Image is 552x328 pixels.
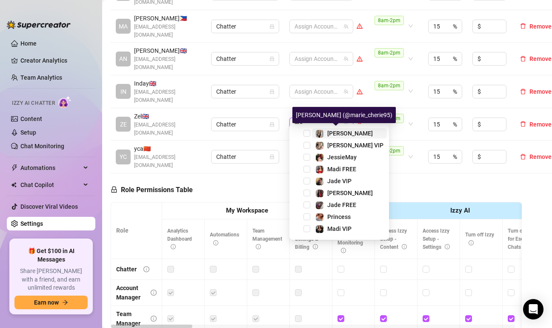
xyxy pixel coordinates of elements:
[303,213,310,220] span: Select tree node
[303,142,310,149] span: Select tree node
[20,115,42,122] a: Content
[327,154,357,161] span: JessieMay
[520,121,526,127] span: delete
[523,299,543,319] div: Open Intercom Messenger
[20,203,78,210] a: Discover Viral Videos
[529,121,552,128] span: Remove
[343,24,349,29] span: team
[337,224,368,254] span: Access Izzy - Chat Monitoring
[216,118,274,131] span: Chatter
[520,23,526,29] span: delete
[111,202,162,259] th: Role
[529,55,552,62] span: Remove
[529,23,552,30] span: Remove
[11,164,18,171] span: thunderbolt
[120,120,127,129] span: ZE
[116,283,144,302] div: Account Manager
[357,89,363,95] span: warning
[423,228,450,250] span: Access Izzy Setup - Settings
[11,182,17,188] img: Chat Copilot
[327,142,383,149] span: [PERSON_NAME] VIP
[520,56,526,62] span: delete
[520,89,526,95] span: delete
[151,316,157,322] span: info-circle
[327,178,352,184] span: Jade VIP
[14,247,88,264] span: 🎁 Get $100 in AI Messages
[7,20,71,29] img: logo-BBDzfeDw.svg
[134,23,201,39] span: [EMAIL_ADDRESS][DOMAIN_NAME]
[151,290,157,296] span: info-circle
[316,130,323,138] img: Marie Free
[134,79,201,88] span: Inday 🇬🇧
[343,89,349,94] span: team
[269,122,275,127] span: lock
[167,228,192,250] span: Analytics Dashboard
[20,178,81,192] span: Chat Copilot
[58,96,72,108] img: AI Chatter
[316,201,323,209] img: Jade FREE
[375,81,404,90] span: 8am-2pm
[327,166,356,173] span: Madi FREE
[327,225,352,232] span: Madi VIP
[134,153,201,170] span: [EMAIL_ADDRESS][DOMAIN_NAME]
[12,99,55,107] span: Izzy AI Chatter
[445,244,450,249] span: info-circle
[269,89,275,94] span: lock
[316,142,323,150] img: Marie VIP
[375,48,404,58] span: 8am-2pm
[316,154,323,161] img: JessieMay
[316,213,323,221] img: Princess
[62,299,68,305] span: arrow-right
[14,296,88,309] button: Earn nowarrow-right
[111,186,117,193] span: lock
[402,244,407,249] span: info-circle
[303,201,310,208] span: Select tree node
[327,201,356,208] span: Jade FREE
[327,190,373,196] span: [PERSON_NAME]
[303,130,310,137] span: Select tree node
[520,154,526,160] span: delete
[216,20,274,33] span: Chatter
[295,228,320,250] span: Workspace Settings & Billing
[529,153,552,160] span: Remove
[134,112,201,121] span: Zel 🇬🇧
[116,265,137,274] div: Chatter
[303,190,310,196] span: Select tree node
[269,154,275,159] span: lock
[357,56,363,62] span: warning
[20,74,62,81] a: Team Analytics
[134,144,201,153] span: yca 🇨🇳
[316,178,323,185] img: Jade VIP
[303,154,310,161] span: Select tree node
[375,16,404,25] span: 8am-2pm
[143,266,149,272] span: info-circle
[508,228,537,250] span: Turn on Izzy for Escalated Chats
[134,121,201,137] span: [EMAIL_ADDRESS][DOMAIN_NAME]
[216,52,274,65] span: Chatter
[292,107,396,123] div: [PERSON_NAME] (@marie_cherie95)
[303,178,310,184] span: Select tree node
[120,152,127,161] span: YC
[327,213,351,220] span: Princess
[216,85,274,98] span: Chatter
[20,220,43,227] a: Settings
[134,46,201,55] span: [PERSON_NAME] 🇬🇧
[120,87,126,96] span: IN
[256,244,261,249] span: info-circle
[450,207,470,214] strong: Izzy AI
[216,150,274,163] span: Chatter
[34,299,59,306] span: Earn now
[380,228,407,250] span: Access Izzy Setup - Content
[357,23,363,29] span: warning
[119,22,128,31] span: MA
[316,166,323,173] img: Madi FREE
[20,40,37,47] a: Home
[20,161,81,175] span: Automations
[252,228,282,250] span: Team Management
[343,56,349,61] span: team
[111,185,193,195] h5: Role Permissions Table
[269,24,275,29] span: lock
[316,225,323,233] img: Madi VIP
[119,54,127,63] span: AN
[303,225,310,232] span: Select tree node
